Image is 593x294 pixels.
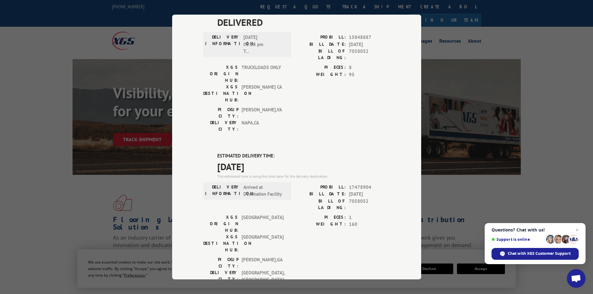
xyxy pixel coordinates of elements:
[297,221,346,228] label: WEIGHT:
[297,34,346,41] label: PROBILL:
[242,256,284,269] span: [PERSON_NAME] , GA
[203,106,238,119] label: PICKUP CITY:
[243,34,285,55] span: [DATE] 03:28 pm T...
[492,248,579,260] div: Chat with XGS Customer Support
[349,221,390,228] span: 160
[297,191,346,198] label: BILL DATE:
[203,119,238,133] label: DELIVERY CITY:
[349,41,390,48] span: [DATE]
[242,64,284,84] span: TRUCKLOADS ONLY
[297,184,346,191] label: PROBILL:
[217,15,390,29] span: DELIVERED
[297,214,346,221] label: PIECES:
[297,198,346,211] label: BILL OF LADING:
[349,48,390,61] span: 7058052
[242,106,284,119] span: [PERSON_NAME] , VA
[349,191,390,198] span: [DATE]
[349,184,390,191] span: 17478904
[242,214,284,234] span: [GEOGRAPHIC_DATA]
[242,269,284,283] span: [GEOGRAPHIC_DATA] , [GEOGRAPHIC_DATA]
[203,269,238,283] label: DELIVERY CITY:
[243,184,285,198] span: Arrived at Destination Facility
[242,234,284,253] span: [GEOGRAPHIC_DATA]
[217,152,390,160] label: ESTIMATED DELIVERY TIME:
[349,64,390,71] span: 8
[203,234,238,253] label: XGS DESTINATION HUB:
[217,174,390,179] div: The estimated time is using the time zone for the delivery destination.
[203,64,238,84] label: XGS ORIGIN HUB:
[203,84,238,103] label: XGS DESTINATION HUB:
[242,84,284,103] span: [PERSON_NAME] CA
[349,214,390,221] span: 1
[217,160,390,174] span: [DATE]
[205,34,240,55] label: DELIVERY INFORMATION:
[297,41,346,48] label: BILL DATE:
[242,119,284,133] span: NAPA , CA
[297,71,346,78] label: WEIGHT:
[205,184,240,198] label: DELIVERY INFORMATION:
[508,251,571,256] span: Chat with XGS Customer Support
[297,48,346,61] label: BILL OF LADING:
[349,34,390,41] span: 15848887
[203,256,238,269] label: PICKUP CITY:
[567,269,586,288] div: Open chat
[203,214,238,234] label: XGS ORIGIN HUB:
[492,237,544,242] span: Support is online
[573,226,581,234] span: Close chat
[349,198,390,211] span: 7058052
[297,64,346,71] label: PIECES:
[492,227,579,232] span: Questions? Chat with us!
[349,71,390,78] span: 95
